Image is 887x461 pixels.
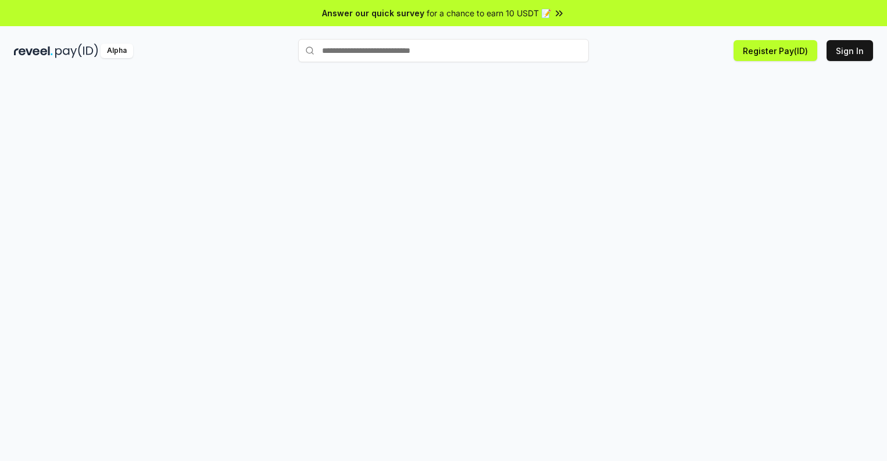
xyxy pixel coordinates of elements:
[322,7,424,19] span: Answer our quick survey
[101,44,133,58] div: Alpha
[427,7,551,19] span: for a chance to earn 10 USDT 📝
[734,40,817,61] button: Register Pay(ID)
[55,44,98,58] img: pay_id
[827,40,873,61] button: Sign In
[14,44,53,58] img: reveel_dark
